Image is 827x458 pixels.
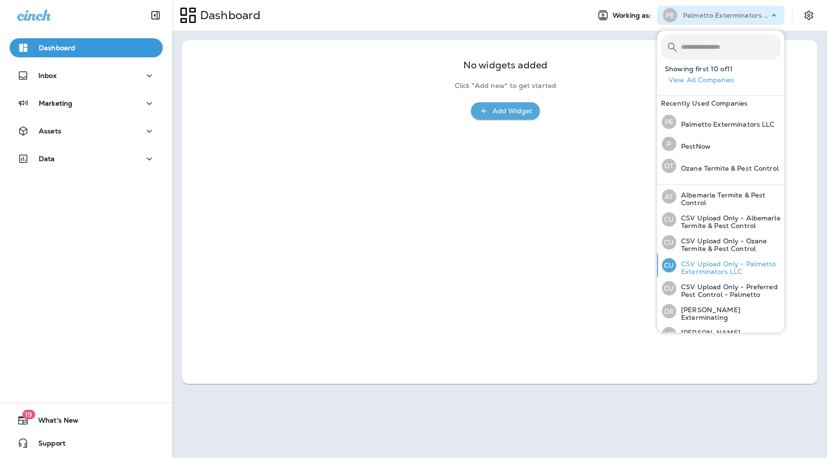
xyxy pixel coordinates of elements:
p: Albemarle Termite & Pest Control [676,191,781,207]
p: CSV Upload Only - Ozane Termite & Pest Control [676,237,781,252]
p: Palmetto Exterminators LLC [683,11,769,19]
div: CU [662,281,676,295]
div: AT [662,189,676,204]
div: CU [662,212,676,227]
p: CSV Upload Only - Palmetto Exterminators LLC [676,260,781,275]
div: CU [662,235,676,250]
button: Marketing [10,94,163,113]
button: ATAlbemarle Termite & Pest Control [657,185,784,208]
button: Collapse Sidebar [142,6,169,25]
button: Settings [800,7,817,24]
p: Palmetto Exterminators LLC [676,120,775,128]
p: CSV Upload Only - Albemarle Termite & Pest Control [676,214,781,229]
button: DE[PERSON_NAME] Exterminating [657,300,784,323]
p: Assets [39,127,61,135]
div: P [662,137,676,151]
div: PE [662,115,676,129]
button: PEPalmetto Exterminators LLC [657,111,784,133]
div: PE [663,8,677,22]
button: Support [10,434,163,453]
p: Ozane Termite & Pest Control [676,164,779,172]
button: 19What's New [10,411,163,430]
div: OT [662,159,676,173]
p: [PERSON_NAME] Exterminating [676,306,781,321]
p: Showing first 10 of 11 [665,65,784,73]
button: Data [10,149,163,168]
p: Inbox [38,72,56,79]
button: PPestNow [657,133,784,155]
span: 19 [22,410,35,419]
button: Inbox [10,66,163,85]
button: ME[PERSON_NAME] Exterminating [657,323,784,346]
div: CU [662,258,676,273]
div: Recently Used Companies [657,96,784,111]
button: CUCSV Upload Only - Ozane Termite & Pest Control [657,231,784,254]
button: Dashboard [10,38,163,57]
div: ME [662,327,676,341]
span: Support [29,439,66,451]
div: DE [662,304,676,318]
button: CUCSV Upload Only - Palmetto Exterminators LLC [657,254,784,277]
p: CSV Upload Only - Preferred Pest Control - Palmetto [676,283,781,298]
button: OTOzane Termite & Pest Control [657,155,784,177]
p: PestNow [676,142,711,150]
button: CUCSV Upload Only - Albemarle Termite & Pest Control [657,208,784,231]
p: Dashboard [196,8,260,22]
p: Marketing [39,99,72,107]
span: What's New [29,416,78,428]
button: View All Companies [665,73,784,87]
button: Assets [10,121,163,141]
p: Data [39,155,55,163]
p: [PERSON_NAME] Exterminating [676,329,781,344]
span: Working as: [613,11,653,20]
p: Dashboard [39,44,75,52]
button: CUCSV Upload Only - Preferred Pest Control - Palmetto [657,277,784,300]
